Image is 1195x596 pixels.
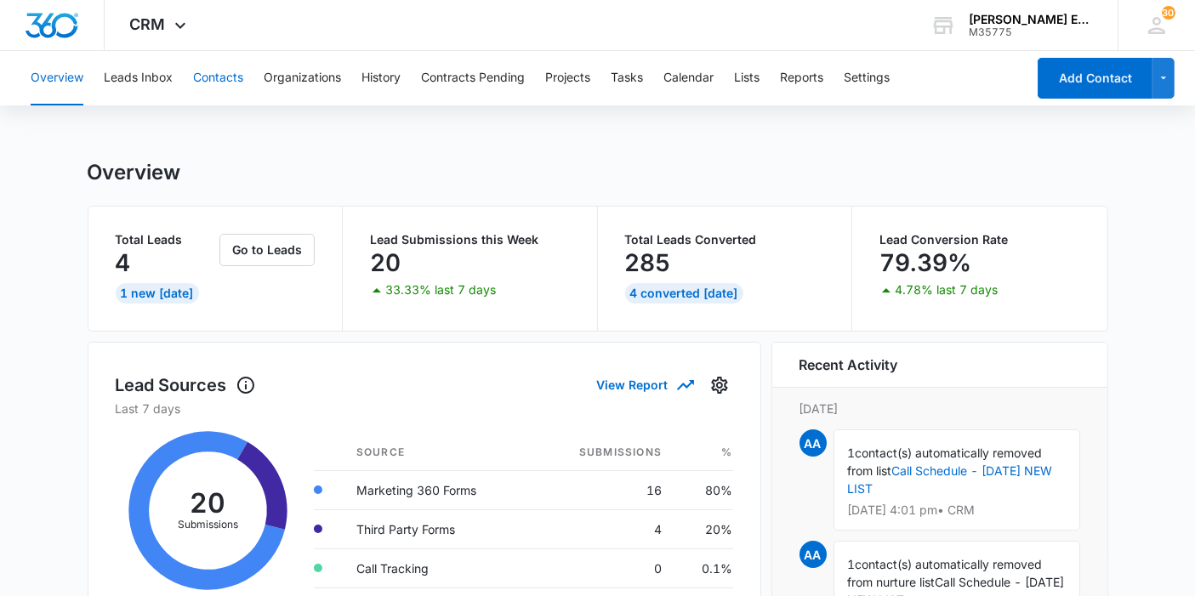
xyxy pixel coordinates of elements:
button: Go to Leads [219,234,315,266]
div: 1 New [DATE] [116,283,199,304]
div: account name [969,13,1093,26]
td: 0.1% [675,548,732,587]
button: History [361,51,401,105]
div: account id [969,26,1093,38]
p: Lead Submissions this Week [370,234,570,246]
p: Total Leads [116,234,217,246]
p: 4 [116,249,131,276]
h1: Overview [88,160,181,185]
button: Contracts Pending [421,51,525,105]
span: AA [800,541,827,568]
p: Total Leads Converted [625,234,825,246]
p: 20 [370,249,401,276]
div: notifications count [1162,6,1175,20]
a: Go to Leads [219,242,315,257]
span: CRM [130,15,166,33]
td: Call Tracking [343,548,533,587]
button: Leads Inbox [104,51,173,105]
p: [DATE] [800,400,1080,417]
button: Contacts [193,51,243,105]
button: View Report [597,370,692,400]
span: 301 [1162,6,1175,20]
button: Projects [545,51,590,105]
button: Settings [706,372,733,399]
button: Settings [844,51,890,105]
p: 285 [625,249,671,276]
td: Marketing 360 Forms [343,470,533,509]
td: 4 [533,509,675,548]
button: Add Contact [1038,58,1152,99]
button: Calendar [663,51,714,105]
button: Lists [734,51,760,105]
span: contact(s) automatically removed from nurture list [848,557,1043,589]
button: Reports [780,51,823,105]
td: 20% [675,509,732,548]
th: Submissions [533,434,675,471]
td: 0 [533,548,675,587]
a: Call Schedule - [DATE] NEW LIST [848,463,1053,496]
div: 4 Converted [DATE] [625,283,743,304]
p: [DATE] 4:01 pm • CRM [848,504,1066,516]
span: AA [800,429,827,457]
p: 33.33% last 7 days [385,284,496,296]
button: Organizations [264,51,341,105]
p: Last 7 days [116,400,733,417]
td: 80% [675,470,732,509]
th: % [675,434,732,471]
td: Third Party Forms [343,509,533,548]
td: 16 [533,470,675,509]
button: Tasks [611,51,643,105]
th: Source [343,434,533,471]
p: 79.39% [879,249,971,276]
span: 1 [848,446,856,460]
h6: Recent Activity [800,355,898,375]
button: Overview [31,51,83,105]
p: Lead Conversion Rate [879,234,1080,246]
span: 1 [848,557,856,571]
span: contact(s) automatically removed from list [848,446,1043,478]
p: 4.78% last 7 days [895,284,998,296]
h1: Lead Sources [116,372,256,398]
